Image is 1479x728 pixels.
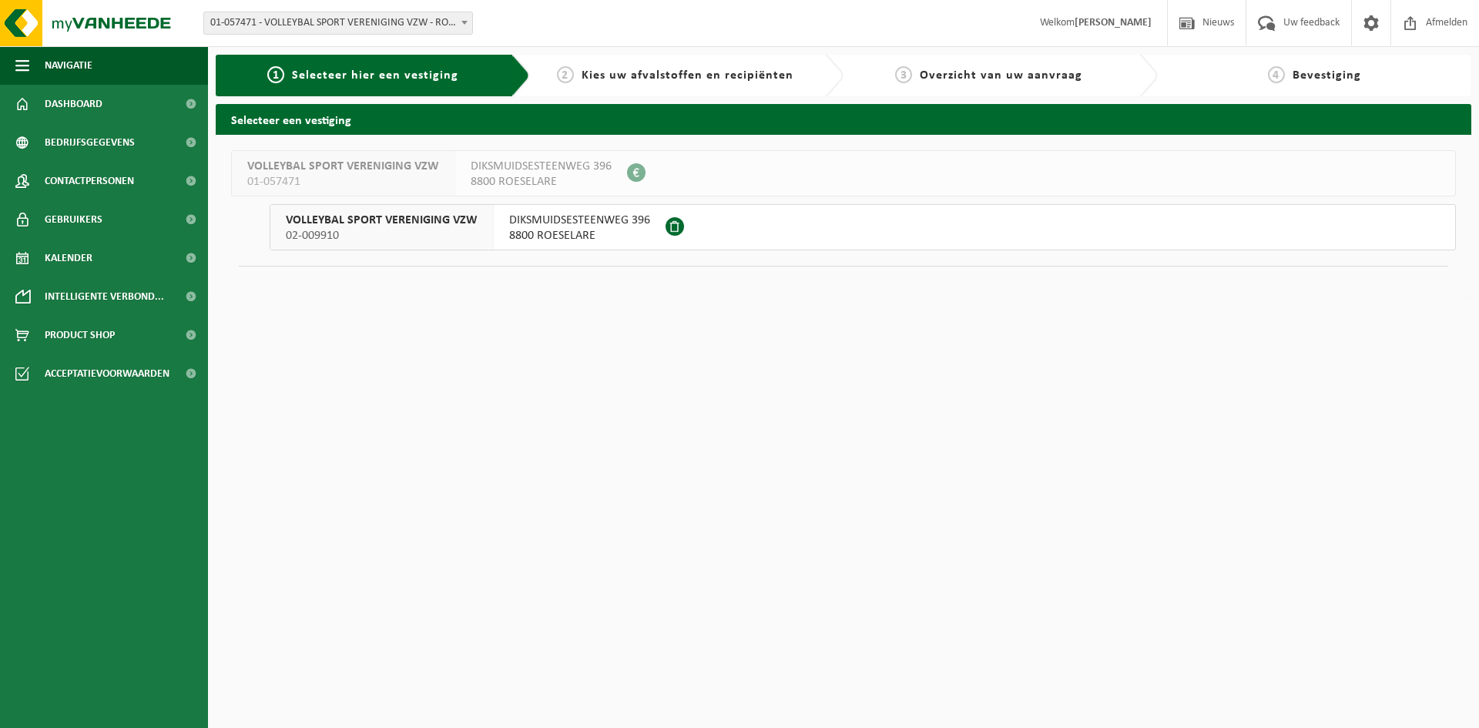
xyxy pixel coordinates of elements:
[247,174,439,190] span: 01-057471
[286,228,478,243] span: 02-009910
[270,204,1456,250] button: VOLLEYBAL SPORT VERENIGING VZW 02-009910 DIKSMUIDSESTEENWEG 3968800 ROESELARE
[45,85,102,123] span: Dashboard
[267,66,284,83] span: 1
[45,316,115,354] span: Product Shop
[45,162,134,200] span: Contactpersonen
[216,104,1471,134] h2: Selecteer een vestiging
[292,69,458,82] span: Selecteer hier een vestiging
[557,66,574,83] span: 2
[45,200,102,239] span: Gebruikers
[247,159,439,174] span: VOLLEYBAL SPORT VERENIGING VZW
[582,69,793,82] span: Kies uw afvalstoffen en recipiënten
[1075,17,1152,29] strong: [PERSON_NAME]
[286,213,478,228] span: VOLLEYBAL SPORT VERENIGING VZW
[203,12,473,35] span: 01-057471 - VOLLEYBAL SPORT VERENIGING VZW - ROESELARE
[1268,66,1285,83] span: 4
[45,239,92,277] span: Kalender
[471,159,612,174] span: DIKSMUIDSESTEENWEG 396
[509,213,650,228] span: DIKSMUIDSESTEENWEG 396
[45,277,164,316] span: Intelligente verbond...
[204,12,472,34] span: 01-057471 - VOLLEYBAL SPORT VERENIGING VZW - ROESELARE
[45,354,169,393] span: Acceptatievoorwaarden
[920,69,1082,82] span: Overzicht van uw aanvraag
[1293,69,1361,82] span: Bevestiging
[895,66,912,83] span: 3
[45,123,135,162] span: Bedrijfsgegevens
[471,174,612,190] span: 8800 ROESELARE
[509,228,650,243] span: 8800 ROESELARE
[45,46,92,85] span: Navigatie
